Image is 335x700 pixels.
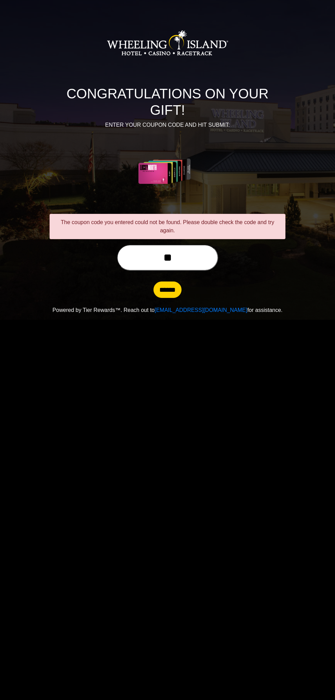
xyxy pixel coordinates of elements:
h1: CONGRATULATIONS ON YOUR GIFT! [50,85,285,118]
img: Center Image [122,137,213,206]
img: Logo [107,9,228,77]
span: Powered by Tier Rewards™. Reach out to for assistance. [52,307,282,313]
p: ENTER YOUR COUPON CODE AND HIT SUBMIT: [50,121,285,129]
a: [EMAIL_ADDRESS][DOMAIN_NAME] [155,307,247,313]
div: The coupon code you entered could not be found. Please double check the code and try again. [50,214,285,239]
